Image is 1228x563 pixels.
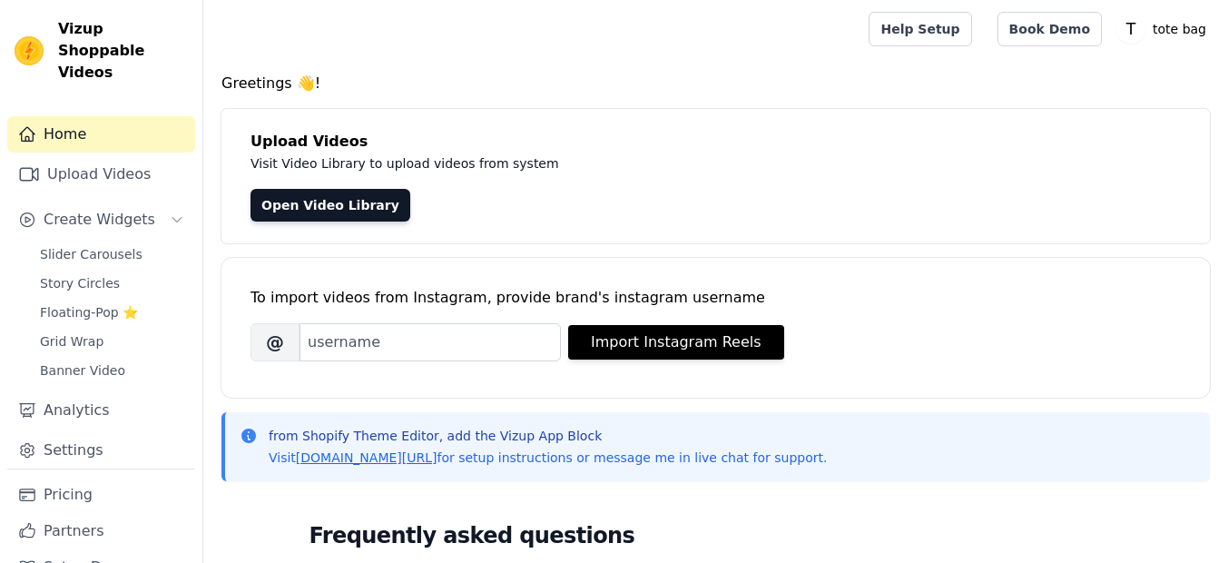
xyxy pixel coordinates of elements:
[296,450,437,465] a: [DOMAIN_NAME][URL]
[7,202,195,238] button: Create Widgets
[40,361,125,380] span: Banner Video
[568,325,784,360] button: Import Instagram Reels
[997,12,1102,46] a: Book Demo
[1116,13,1213,45] button: T tote bag
[40,274,120,292] span: Story Circles
[251,287,1181,309] div: To import videos from Instagram, provide brand's instagram username
[44,209,155,231] span: Create Widgets
[869,12,971,46] a: Help Setup
[7,477,195,513] a: Pricing
[251,323,300,361] span: @
[29,358,195,383] a: Banner Video
[269,449,827,467] p: Visit for setup instructions or message me in live chat for support.
[15,36,44,65] img: Vizup
[58,18,188,84] span: Vizup Shoppable Videos
[251,189,410,222] a: Open Video Library
[29,242,195,267] a: Slider Carousels
[40,245,142,263] span: Slider Carousels
[221,73,1210,94] h4: Greetings 👋!
[40,303,138,321] span: Floating-Pop ⭐
[251,153,1064,174] p: Visit Video Library to upload videos from system
[1125,20,1136,38] text: T
[251,131,1181,153] h4: Upload Videos
[29,329,195,354] a: Grid Wrap
[29,300,195,325] a: Floating-Pop ⭐
[29,271,195,296] a: Story Circles
[1145,13,1213,45] p: tote bag
[7,432,195,469] a: Settings
[7,513,195,549] a: Partners
[7,392,195,429] a: Analytics
[7,156,195,193] a: Upload Videos
[269,427,827,445] p: from Shopify Theme Editor, add the Vizup App Block
[7,116,195,153] a: Home
[309,518,1123,554] h2: Frequently asked questions
[40,332,103,351] span: Grid Wrap
[300,323,561,361] input: username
